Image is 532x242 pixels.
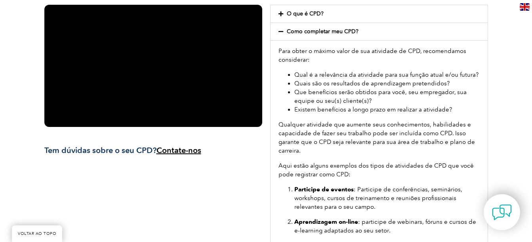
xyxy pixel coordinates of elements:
[294,217,480,235] p: : participe de webinars, fóruns e cursos de e-learning adaptados ao seu setor.
[287,10,324,17] a: O que é CPD?
[294,70,480,79] li: Qual é a relevância da atividade para sua função atual e/ou futura?
[156,146,201,155] a: Contate-nos
[294,218,358,225] strong: Aprendizagem on-line
[12,225,62,242] a: VOLTAR AO TOPO
[294,186,354,193] strong: Participe de eventos
[520,3,530,11] img: en
[492,202,512,222] img: contact-chat.png
[278,161,480,179] p: Aqui estão alguns exemplos dos tipos de atividades de CPD que você pode registrar como CPD:
[278,47,480,64] p: Para obter o máximo valor de sua atividade de CPD, recomendamos considerar:
[287,28,358,35] a: Como completar meu CPD?
[271,23,488,40] div: Como completar meu CPD?
[294,185,480,211] p: : Participe de conferências, seminários, workshops, cursos de treinamento e reuniões profissionai...
[294,105,480,114] li: Existem benefícios a longo prazo em realizar a atividade?
[294,88,480,105] li: Que benefícios serão obtidos para você, seu empregador, sua equipe ou seu(s) cliente(s)?
[44,146,262,155] h3: Tem dúvidas sobre o seu CPD?
[278,120,480,155] p: Qualquer atividade que aumente seus conhecimentos, habilidades e capacidade de fazer seu trabalho...
[294,79,480,88] li: Quais são os resultados de aprendizagem pretendidos?
[271,5,488,23] div: O que é CPD?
